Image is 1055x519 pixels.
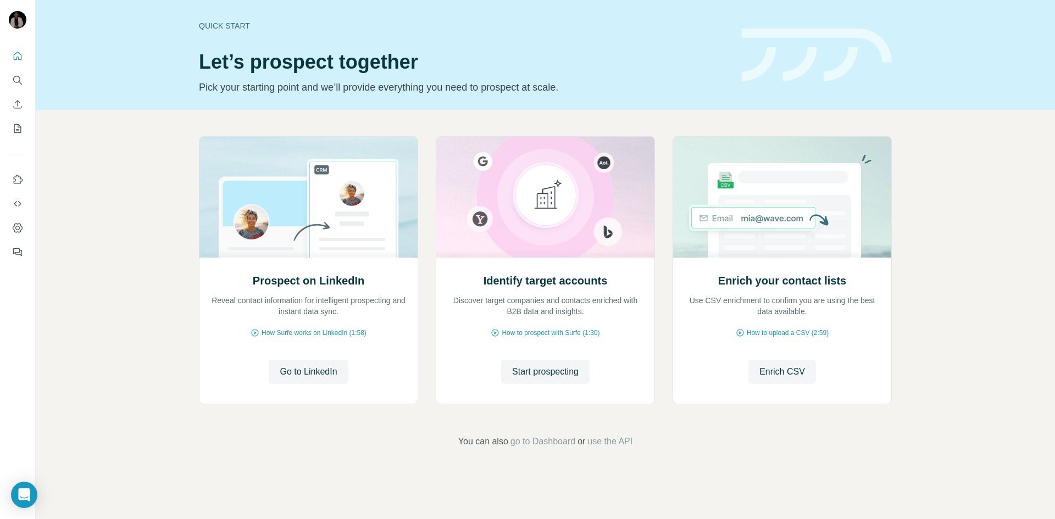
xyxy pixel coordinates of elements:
[199,137,418,258] img: Prospect on LinkedIn
[199,20,729,31] div: Quick start
[742,29,892,82] img: banner
[684,295,880,317] p: Use CSV enrichment to confirm you are using the best data available.
[748,360,816,384] button: Enrich CSV
[458,435,508,448] span: You can also
[9,11,26,29] img: Avatar
[747,328,829,338] span: How to upload a CSV (2:59)
[447,295,643,317] p: Discover target companies and contacts enriched with B2B data and insights.
[578,435,585,448] span: or
[759,365,805,378] span: Enrich CSV
[9,94,26,114] button: Enrich CSV
[9,119,26,138] button: My lists
[9,170,26,189] button: Use Surfe on LinkedIn
[269,360,348,384] button: Go to LinkedIn
[280,365,337,378] span: Go to LinkedIn
[673,137,892,258] img: Enrich your contact lists
[199,80,729,95] p: Pick your starting point and we’ll provide everything you need to prospect at scale.
[9,218,26,238] button: Dashboard
[199,51,729,73] h1: Let’s prospect together
[436,137,655,258] img: Identify target accounts
[9,242,26,262] button: Feedback
[512,365,579,378] span: Start prospecting
[587,435,632,448] button: use the API
[253,273,364,288] h2: Prospect on LinkedIn
[9,194,26,214] button: Use Surfe API
[9,46,26,66] button: Quick start
[484,273,608,288] h2: Identify target accounts
[9,70,26,90] button: Search
[11,482,37,508] div: Open Intercom Messenger
[501,360,590,384] button: Start prospecting
[502,328,599,338] span: How to prospect with Surfe (1:30)
[510,435,575,448] button: go to Dashboard
[718,273,846,288] h2: Enrich your contact lists
[262,328,367,338] span: How Surfe works on LinkedIn (1:58)
[210,295,407,317] p: Reveal contact information for intelligent prospecting and instant data sync.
